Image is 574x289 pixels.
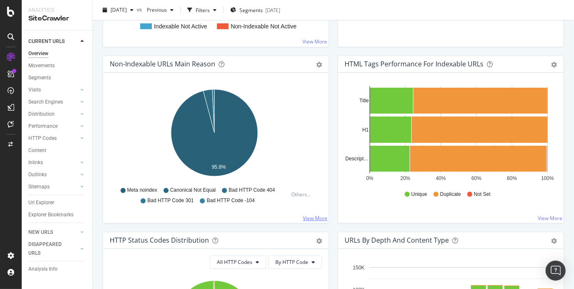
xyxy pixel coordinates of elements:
[28,110,55,119] div: Distribution
[184,3,220,17] button: Filters
[28,240,78,258] a: DISAPPEARED URLS
[291,191,315,198] div: Others...
[551,238,557,244] div: gear
[231,23,297,30] text: Non-Indexable Not Active
[345,60,483,68] div: HTML Tags Performance for Indexable URLs
[440,191,461,198] span: Duplicate
[28,158,43,167] div: Inlinks
[28,61,86,70] a: Movements
[28,198,86,207] a: Url Explorer
[471,175,481,181] text: 60%
[28,98,78,106] a: Search Engines
[212,164,226,170] text: 95.8%
[110,60,215,68] div: Non-Indexable URLs Main Reason
[28,110,78,119] a: Distribution
[345,156,369,162] text: Descript…
[275,259,308,266] span: By HTTP Code
[28,49,86,58] a: Overview
[127,187,157,194] span: Meta noindex
[170,187,216,194] span: Canonical Not Equal
[28,49,48,58] div: Overview
[28,61,55,70] div: Movements
[345,86,554,183] svg: A chart.
[541,175,554,181] text: 100%
[28,228,78,237] a: NEW URLS
[28,265,58,274] div: Analysis Info
[28,198,54,207] div: Url Explorer
[28,37,78,46] a: CURRENT URLS
[137,5,143,13] span: vs
[28,134,78,143] a: HTTP Codes
[538,215,562,222] a: View More
[99,3,137,17] button: [DATE]
[345,236,449,244] div: URLs by Depth and Content Type
[239,6,263,13] span: Segments
[217,259,252,266] span: All HTTP Codes
[207,197,255,204] span: Bad HTTP Code -104
[28,122,78,131] a: Performance
[28,170,47,179] div: Outlinks
[28,158,78,167] a: Inlinks
[436,175,446,181] text: 40%
[316,238,322,244] div: gear
[265,6,280,13] div: [DATE]
[28,265,86,274] a: Analysis Info
[360,98,369,104] text: Title
[507,175,517,181] text: 80%
[111,6,127,13] span: 2025 Oct. 9th
[154,23,207,30] text: Indexable Not Active
[366,175,374,181] text: 0%
[474,191,491,198] span: Not Set
[28,210,86,219] a: Explorer Bookmarks
[353,265,365,271] text: 150K
[28,86,78,94] a: Visits
[28,183,78,191] a: Sitemaps
[316,62,322,68] div: gear
[268,256,322,269] button: By HTTP Code
[411,191,427,198] span: Unique
[28,37,65,46] div: CURRENT URLS
[28,240,70,258] div: DISAPPEARED URLS
[400,175,410,181] text: 20%
[28,14,86,23] div: SiteCrawler
[28,122,58,131] div: Performance
[28,74,51,82] div: Segments
[28,7,86,14] div: Analytics
[28,74,86,82] a: Segments
[28,134,57,143] div: HTTP Codes
[303,215,327,222] a: View More
[28,170,78,179] a: Outlinks
[196,6,210,13] div: Filters
[28,98,63,106] div: Search Engines
[147,197,194,204] span: Bad HTTP Code 301
[302,38,327,45] a: View More
[28,210,73,219] div: Explorer Bookmarks
[28,146,46,155] div: Content
[28,228,53,237] div: NEW URLS
[551,62,557,68] div: gear
[110,86,319,183] svg: A chart.
[227,3,284,17] button: Segments[DATE]
[363,127,369,133] text: H1
[210,256,266,269] button: All HTTP Codes
[546,261,566,281] div: Open Intercom Messenger
[28,183,50,191] div: Sitemaps
[28,146,86,155] a: Content
[143,6,167,13] span: Previous
[28,86,41,94] div: Visits
[110,236,209,244] div: HTTP Status Codes Distribution
[229,187,275,194] span: Bad HTTP Code 404
[143,3,177,17] button: Previous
